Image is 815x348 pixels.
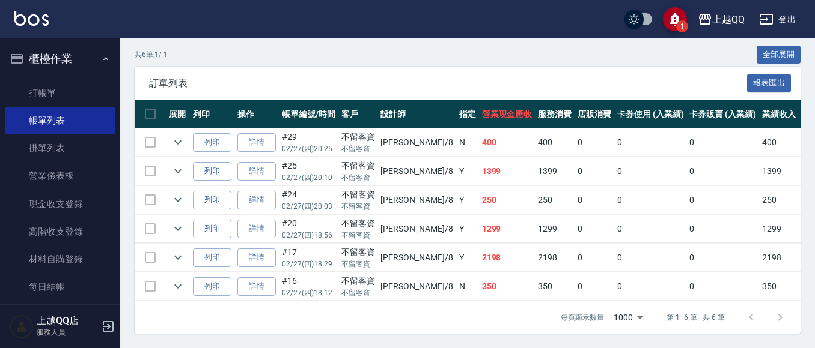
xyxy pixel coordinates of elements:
[190,100,234,128] th: 列印
[747,74,792,92] button: 報表匯出
[169,133,187,151] button: expand row
[754,8,801,31] button: 登出
[166,100,190,128] th: 展開
[759,244,799,272] td: 2198
[535,272,575,301] td: 350
[169,248,187,266] button: expand row
[614,100,687,128] th: 卡券使用 (入業績)
[341,217,375,230] div: 不留客資
[169,162,187,180] button: expand row
[193,277,231,296] button: 列印
[341,131,375,143] div: 不留客資
[5,43,115,74] button: 櫃檯作業
[609,301,647,334] div: 1000
[456,128,479,157] td: N
[686,100,759,128] th: 卡券販賣 (入業績)
[479,157,536,185] td: 1399
[5,79,115,107] a: 打帳單
[5,273,115,301] a: 每日結帳
[479,100,536,128] th: 營業現金應收
[676,20,688,32] span: 1
[686,157,759,185] td: 0
[479,244,536,272] td: 2198
[614,272,687,301] td: 0
[14,11,49,26] img: Logo
[193,248,231,267] button: 列印
[169,191,187,209] button: expand row
[279,100,338,128] th: 帳單編號/時間
[237,133,276,152] a: 詳情
[237,220,276,238] a: 詳情
[377,272,456,301] td: [PERSON_NAME] /8
[193,220,231,238] button: 列印
[5,245,115,273] a: 材料自購登錄
[456,272,479,301] td: N
[759,272,799,301] td: 350
[279,272,338,301] td: #16
[341,275,375,287] div: 不留客資
[479,186,536,214] td: 250
[686,186,759,214] td: 0
[575,272,614,301] td: 0
[575,186,614,214] td: 0
[279,157,338,185] td: #25
[5,190,115,218] a: 現金收支登錄
[377,157,456,185] td: [PERSON_NAME] /8
[10,314,34,338] img: Person
[5,301,115,329] a: 排班表
[614,128,687,157] td: 0
[279,215,338,243] td: #20
[279,244,338,272] td: #17
[479,215,536,243] td: 1299
[614,157,687,185] td: 0
[282,201,335,212] p: 02/27 (四) 20:03
[377,128,456,157] td: [PERSON_NAME] /8
[169,277,187,295] button: expand row
[575,157,614,185] td: 0
[237,277,276,296] a: 詳情
[747,77,792,88] a: 報表匯出
[575,128,614,157] td: 0
[169,220,187,238] button: expand row
[667,312,725,323] p: 第 1–6 筆 共 6 筆
[149,77,747,89] span: 訂單列表
[759,157,799,185] td: 1399
[377,244,456,272] td: [PERSON_NAME] /8
[234,100,279,128] th: 操作
[237,162,276,181] a: 詳情
[377,186,456,214] td: [PERSON_NAME] /8
[282,143,335,154] p: 02/27 (四) 20:25
[575,244,614,272] td: 0
[341,201,375,212] p: 不留客資
[759,100,799,128] th: 業績收入
[759,215,799,243] td: 1299
[757,46,801,64] button: 全部展開
[614,186,687,214] td: 0
[279,128,338,157] td: #29
[338,100,378,128] th: 客戶
[693,7,749,32] button: 上越QQ
[237,248,276,267] a: 詳情
[341,188,375,201] div: 不留客資
[237,191,276,209] a: 詳情
[5,107,115,134] a: 帳單列表
[456,186,479,214] td: Y
[686,128,759,157] td: 0
[575,215,614,243] td: 0
[479,128,536,157] td: 400
[686,272,759,301] td: 0
[614,244,687,272] td: 0
[561,312,604,323] p: 每頁顯示數量
[341,230,375,241] p: 不留客資
[341,246,375,259] div: 不留客資
[279,186,338,214] td: #24
[759,128,799,157] td: 400
[37,315,98,327] h5: 上越QQ店
[535,186,575,214] td: 250
[535,128,575,157] td: 400
[5,218,115,245] a: 高階收支登錄
[535,215,575,243] td: 1299
[193,133,231,152] button: 列印
[135,49,168,60] p: 共 6 筆, 1 / 1
[193,162,231,181] button: 列印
